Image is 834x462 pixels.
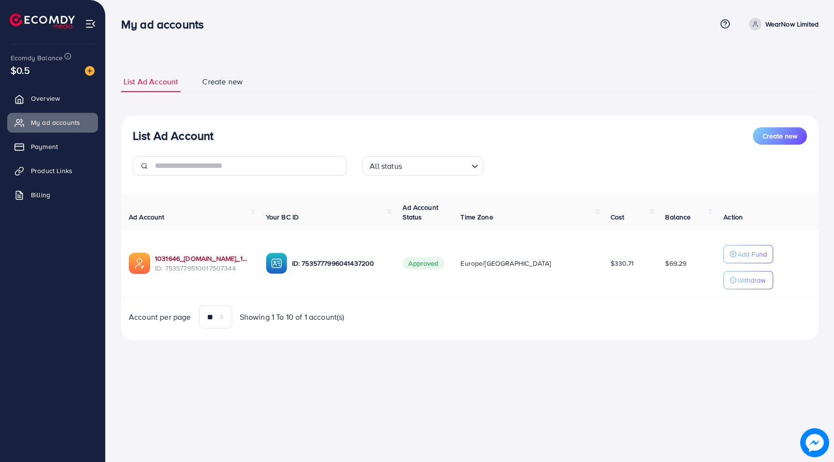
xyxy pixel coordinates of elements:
[155,263,250,273] span: ID: 7535779510017507344
[7,89,98,108] a: Overview
[368,159,404,173] span: All status
[10,14,75,28] img: logo
[133,129,213,143] h3: List Ad Account
[665,258,686,268] span: $69.29
[723,212,743,222] span: Action
[460,258,551,268] span: Europe/[GEOGRAPHIC_DATA]
[31,142,58,151] span: Payment
[155,254,250,273] div: <span class='underline'>1031646_BaltijosStilius.lt_1754560423485</span></br>7535779510017507344
[765,18,819,30] p: WearNow Limited
[85,18,96,29] img: menu
[129,212,165,222] span: Ad Account
[763,131,797,141] span: Create new
[266,212,299,222] span: Your BC ID
[124,76,178,87] span: List Ad Account
[240,312,345,323] span: Showing 1 To 10 of 1 account(s)
[460,212,493,222] span: Time Zone
[129,312,191,323] span: Account per page
[403,203,438,222] span: Ad Account Status
[800,428,829,457] img: image
[266,253,287,274] img: ic-ba-acc.ded83a64.svg
[403,257,444,270] span: Approved
[665,212,691,222] span: Balance
[121,17,211,31] h3: My ad accounts
[723,271,773,289] button: Withdraw
[31,94,60,103] span: Overview
[155,254,250,263] a: 1031646_[DOMAIN_NAME]_1754560423485
[611,258,634,268] span: $330.71
[85,66,95,76] img: image
[11,63,30,77] span: $0.5
[745,18,819,30] a: WearNow Limited
[31,166,72,176] span: Product Links
[611,212,625,222] span: Cost
[753,127,807,145] button: Create new
[31,190,50,200] span: Billing
[737,274,765,286] p: Withdraw
[202,76,243,87] span: Create new
[31,118,80,127] span: My ad accounts
[362,156,483,176] div: Search for option
[129,253,150,274] img: ic-ads-acc.e4c84228.svg
[292,258,388,269] p: ID: 7535777996041437200
[7,137,98,156] a: Payment
[7,161,98,180] a: Product Links
[7,185,98,204] a: Billing
[723,245,773,263] button: Add Fund
[405,157,468,173] input: Search for option
[11,53,63,63] span: Ecomdy Balance
[7,113,98,132] a: My ad accounts
[737,248,767,260] p: Add Fund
